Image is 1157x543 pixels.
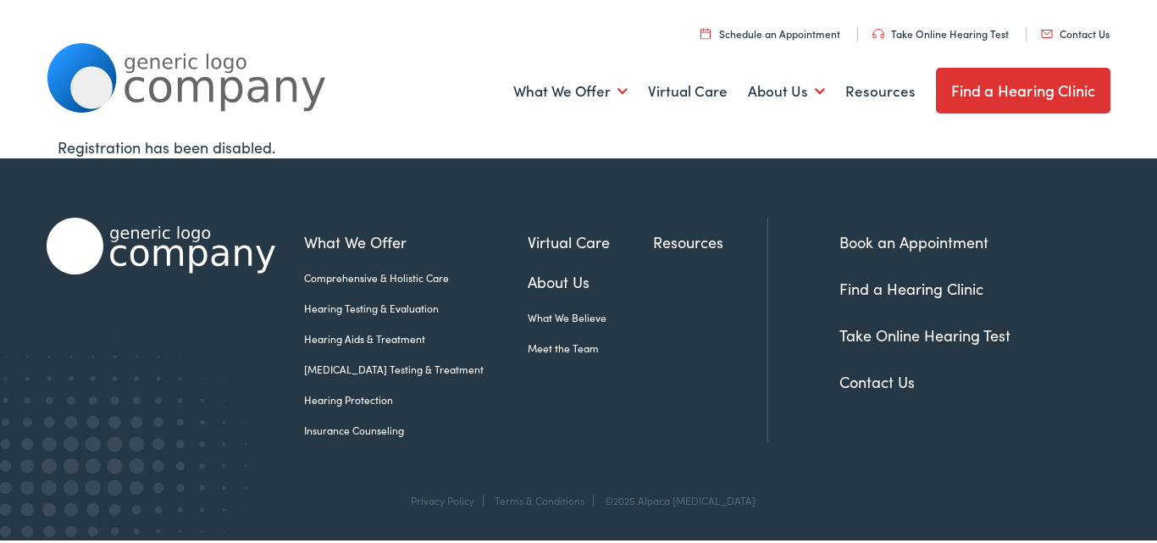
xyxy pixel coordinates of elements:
[304,362,528,377] a: [MEDICAL_DATA] Testing & Treatment
[648,60,728,123] a: Virtual Care
[700,26,840,41] a: Schedule an Appointment
[411,493,474,507] a: Privacy Policy
[304,301,528,316] a: Hearing Testing & Evaluation
[528,270,654,293] a: About Us
[304,270,528,285] a: Comprehensive & Holistic Care
[839,371,915,392] a: Contact Us
[839,324,1010,346] a: Take Online Hearing Test
[304,230,528,253] a: What We Offer
[839,278,983,299] a: Find a Hearing Clinic
[304,423,528,438] a: Insurance Counseling
[528,310,654,325] a: What We Believe
[653,230,767,253] a: Resources
[700,28,711,39] img: utility icon
[845,60,916,123] a: Resources
[495,493,584,507] a: Terms & Conditions
[47,218,275,274] img: Alpaca Audiology
[839,231,988,252] a: Book an Appointment
[936,68,1111,114] a: Find a Hearing Clinic
[1041,30,1053,38] img: utility icon
[528,341,654,356] a: Meet the Team
[1041,26,1110,41] a: Contact Us
[513,60,628,123] a: What We Offer
[528,230,654,253] a: Virtual Care
[872,26,1009,41] a: Take Online Hearing Test
[58,136,1099,158] div: Registration has been disabled.
[304,392,528,407] a: Hearing Protection
[304,331,528,346] a: Hearing Aids & Treatment
[748,60,825,123] a: About Us
[596,495,756,507] div: ©2025 Alpaca [MEDICAL_DATA]
[872,29,884,39] img: utility icon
